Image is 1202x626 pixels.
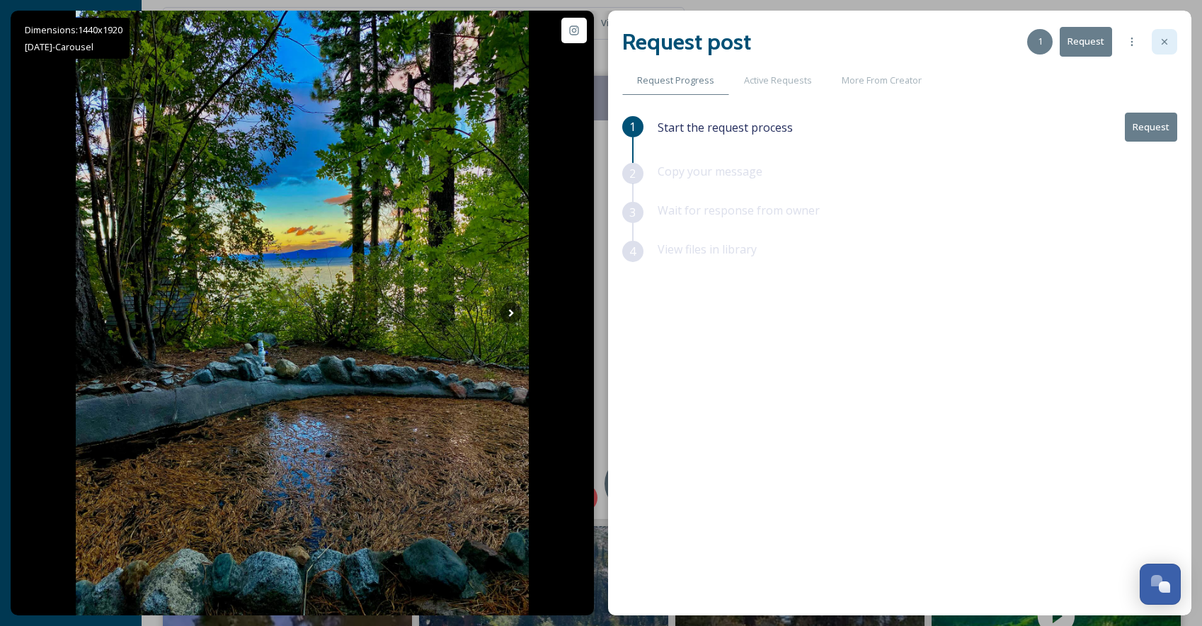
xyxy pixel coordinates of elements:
span: 1 [1038,35,1043,48]
span: Wait for response from owner [658,203,820,218]
button: Open Chat [1140,564,1181,605]
span: Request Progress [637,74,714,87]
span: More From Creator [842,74,922,87]
span: 3 [629,204,636,221]
h2: Request post [622,25,751,59]
span: Copy your message [658,164,762,179]
span: 4 [629,243,636,260]
img: If your reflection is obscured, look beyond it and you will find your true self. #sunset #lake #l... [76,11,530,615]
span: 1 [629,118,636,135]
span: Dimensions: 1440 x 1920 [25,23,122,36]
span: Start the request process [658,119,793,136]
button: Request [1125,113,1177,142]
span: [DATE] - Carousel [25,40,93,53]
button: Request [1060,27,1112,56]
span: View files in library [658,241,757,257]
span: 2 [629,165,636,182]
span: Active Requests [744,74,812,87]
